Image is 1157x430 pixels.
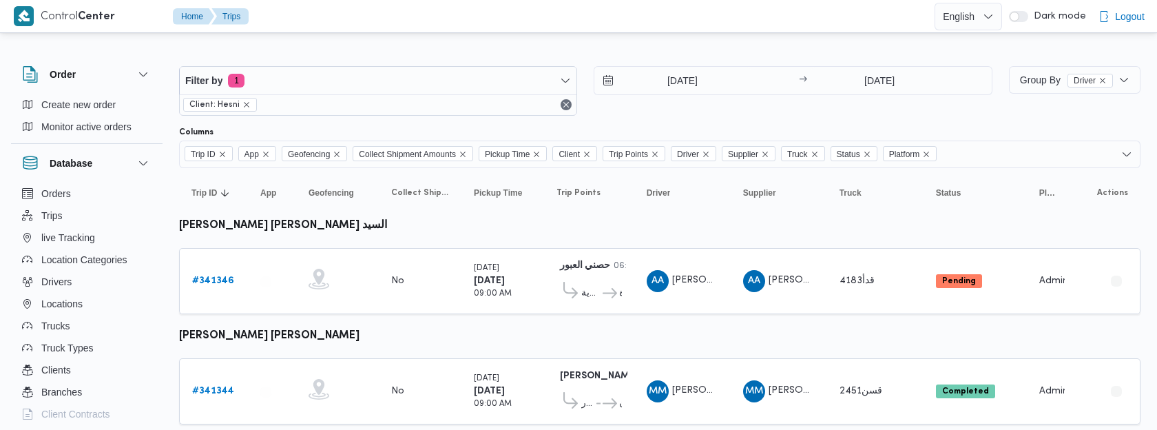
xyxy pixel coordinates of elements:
span: Dark mode [1028,11,1086,22]
span: Actions [1097,187,1128,198]
span: App [238,146,276,161]
span: Pickup Time [474,187,522,198]
span: Platform [883,146,937,161]
span: Supplier [722,146,775,161]
button: Trucks [17,315,157,337]
span: Driver [1067,74,1113,88]
span: Status [936,187,961,198]
svg: Sorted in descending order [220,187,231,198]
button: Location Categories [17,249,157,271]
span: App [260,187,276,198]
span: Trip ID; Sorted in descending order [191,187,217,198]
span: Trips [41,207,63,224]
span: Logout [1115,8,1145,25]
h3: Database [50,155,92,172]
button: Order [22,66,152,83]
div: No [391,275,404,287]
span: Truck [787,147,808,162]
button: Actions [1105,270,1127,292]
input: Press the down key to open a popover containing a calendar. [811,67,948,94]
button: live Tracking [17,227,157,249]
span: [PERSON_NAME] [PERSON_NAME] [769,386,928,395]
button: Logout [1093,3,1150,30]
button: Status [930,182,1020,204]
small: 06:31 PM [614,263,651,270]
b: Completed [942,387,989,396]
div: No [391,385,404,398]
button: Remove App from selection in this group [262,150,270,158]
input: Press the down key to open a popover containing a calendar. [594,67,751,94]
small: [DATE] [474,265,499,272]
button: Remove Truck from selection in this group [811,150,819,158]
div: Order [11,94,163,143]
button: Actions [1105,380,1127,402]
button: Remove Driver from selection in this group [702,150,710,158]
span: Pending [936,274,982,288]
span: [PERSON_NAME] [769,276,847,285]
span: Trip Points [603,146,665,161]
button: Remove Geofencing from selection in this group [333,150,341,158]
b: # 341344 [192,387,234,396]
span: Truck Types [41,340,93,356]
small: [DATE] [474,375,499,382]
button: remove selected entity [242,101,251,109]
h3: Order [50,66,76,83]
span: Collect Shipment Amounts [359,147,456,162]
button: Remove Trip Points from selection in this group [651,150,659,158]
span: MM [745,380,763,402]
b: # 341346 [192,276,234,285]
span: Trip Points [609,147,648,162]
span: live Tracking [41,229,95,246]
span: Collect Shipment Amounts [353,146,473,161]
a: #341344 [192,383,234,400]
span: Collect Shipment Amounts [391,187,449,198]
small: 09:00 AM [474,290,512,298]
button: Trips [17,205,157,227]
button: Remove Collect Shipment Amounts from selection in this group [459,150,467,158]
button: Pickup Time [468,182,537,204]
span: AA [748,270,760,292]
button: Geofencing [303,182,372,204]
button: Locations [17,293,157,315]
button: Truck Types [17,337,157,359]
button: Open list of options [1121,149,1132,160]
span: Client: Hesni [189,99,240,111]
button: Group ByDriverremove selected entity [1009,66,1140,94]
small: 09:00 AM [474,400,512,408]
b: [DATE] [474,276,505,285]
button: Create new order [17,94,157,116]
button: Platform [1034,182,1065,204]
span: قدأ4183 [840,276,875,285]
span: Client Contracts [41,406,110,422]
button: remove selected entity [1098,76,1107,85]
span: Client: Hesni [183,98,257,112]
button: Supplier [738,182,820,204]
span: Trucks [41,318,70,334]
button: Branches [17,381,157,403]
span: Filter by [185,72,222,89]
div: Abad Alihafz Alsaid Abadalihafz Alsaid [647,270,669,292]
span: حصنى العبور [581,396,594,412]
span: Geofencing [282,146,347,161]
span: Driver [647,187,671,198]
b: [DATE] [474,387,505,396]
span: Driver [677,147,699,162]
span: حصني -شيراتون [619,396,622,412]
span: App [244,147,259,162]
span: Pickup Time [485,147,530,162]
span: Client [559,147,580,162]
span: Location Categories [41,252,127,268]
span: Completed [936,385,995,398]
span: Driver [671,146,716,161]
div: → [799,76,807,85]
span: Geofencing [309,187,354,198]
span: Platform [1039,187,1059,198]
button: Home [173,8,214,25]
span: Drivers [41,274,72,290]
button: Remove Trip ID from selection in this group [218,150,227,158]
span: Locations [41,296,83,312]
span: Trip Points [556,187,601,198]
span: Supplier [743,187,776,198]
span: Client [552,146,597,161]
button: Monitor active orders [17,116,157,138]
